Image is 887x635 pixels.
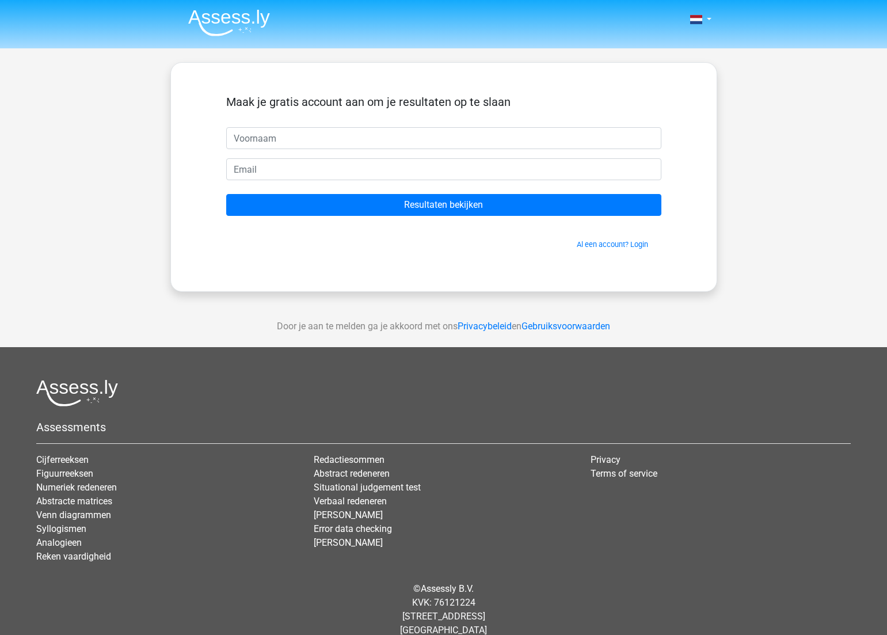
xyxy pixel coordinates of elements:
a: Redactiesommen [314,454,385,465]
a: Figuurreeksen [36,468,93,479]
a: Gebruiksvoorwaarden [521,321,610,332]
a: Analogieen [36,537,82,548]
a: Assessly B.V. [421,583,474,594]
a: Situational judgement test [314,482,421,493]
a: Verbaal redeneren [314,496,387,507]
a: Abstract redeneren [314,468,390,479]
input: Email [226,158,661,180]
h5: Maak je gratis account aan om je resultaten op te slaan [226,95,661,109]
input: Voornaam [226,127,661,149]
a: Error data checking [314,523,392,534]
img: Assessly logo [36,379,118,406]
a: Cijferreeksen [36,454,89,465]
a: [PERSON_NAME] [314,537,383,548]
a: Syllogismen [36,523,86,534]
a: Privacy [591,454,620,465]
a: Terms of service [591,468,657,479]
a: Venn diagrammen [36,509,111,520]
img: Assessly [188,9,270,36]
a: Numeriek redeneren [36,482,117,493]
a: [PERSON_NAME] [314,509,383,520]
h5: Assessments [36,420,851,434]
a: Al een account? Login [577,240,648,249]
input: Resultaten bekijken [226,194,661,216]
a: Abstracte matrices [36,496,112,507]
a: Privacybeleid [458,321,512,332]
a: Reken vaardigheid [36,551,111,562]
